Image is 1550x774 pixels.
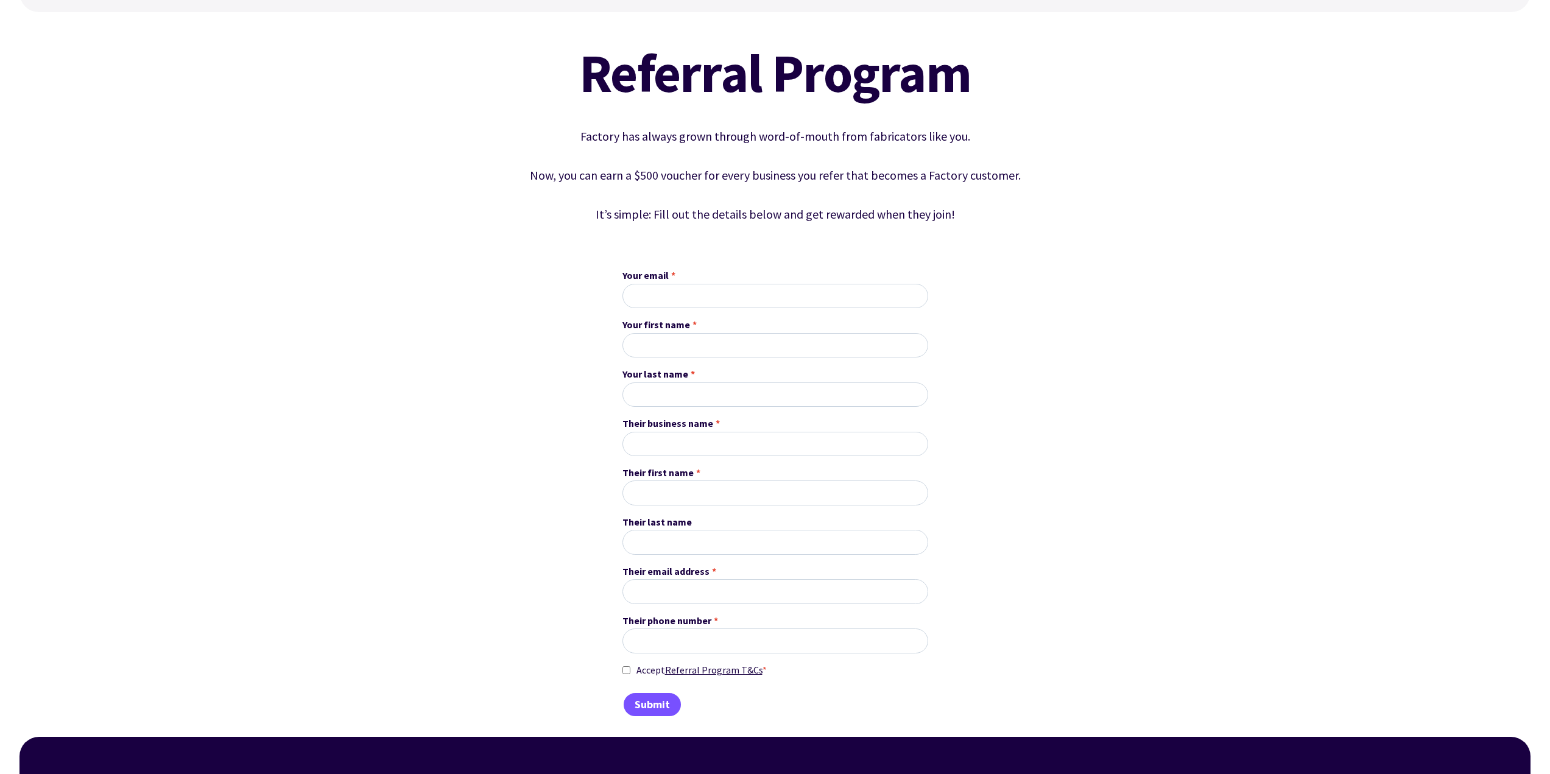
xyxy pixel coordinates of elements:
[622,613,711,629] span: Their phone number
[498,46,1052,100] h1: Referral Program
[622,465,694,481] span: Their first name
[622,416,713,432] span: Their business name
[1347,642,1550,774] iframe: Chat Widget
[622,564,710,580] span: Their email address
[498,127,1052,146] p: Factory has always grown through word-of-mouth from fabricators like you.
[622,515,692,530] span: Their last name
[622,663,630,678] input: AcceptReferral Program T&Cs*
[622,367,688,382] span: Your last name
[498,205,1052,224] p: It’s simple: Fill out the details below and get rewarded when they join!
[665,664,763,676] a: Referral Program T&Cs
[622,268,669,284] span: Your email
[498,166,1052,185] p: Now, you can earn a $500 voucher for every business you refer that becomes a Factory customer.
[622,317,690,333] span: Your first name
[622,692,682,717] input: Submit
[636,663,767,678] span: Accept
